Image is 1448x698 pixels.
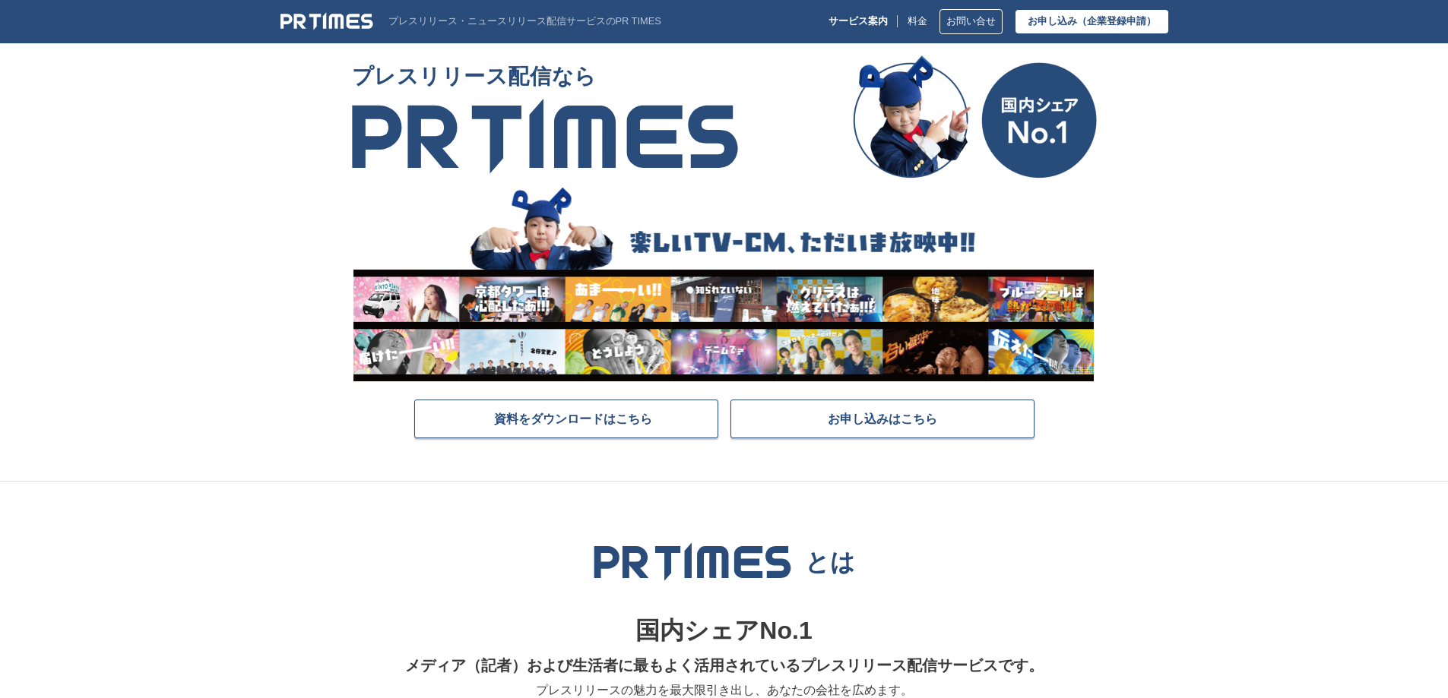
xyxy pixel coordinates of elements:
[352,185,1094,381] img: 楽しいTV-CM、ただいま放映中!!
[414,400,718,438] a: 資料をダウンロードはこちら
[908,16,927,27] a: 料金
[593,542,792,581] img: PR TIMES
[853,55,1097,178] img: 国内シェア No.1
[1077,15,1156,27] span: （企業登録申請）
[361,650,1088,681] p: メディア（記者）および生活者に最もよく活用されているプレスリリース配信サービスです。
[352,98,738,174] img: PR TIMES
[361,611,1088,650] p: 国内シェアNo.1
[730,400,1035,438] a: お申し込みはこちら
[280,12,373,30] img: PR TIMES
[388,16,661,27] p: プレスリリース・ニュースリリース配信サービスのPR TIMES
[352,55,738,98] span: プレスリリース配信なら
[1016,10,1168,33] a: お申し込み（企業登録申請）
[939,9,1003,34] a: お問い合せ
[494,411,652,426] span: 資料をダウンロードはこちら
[829,16,888,27] p: サービス案内
[805,547,855,576] p: とは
